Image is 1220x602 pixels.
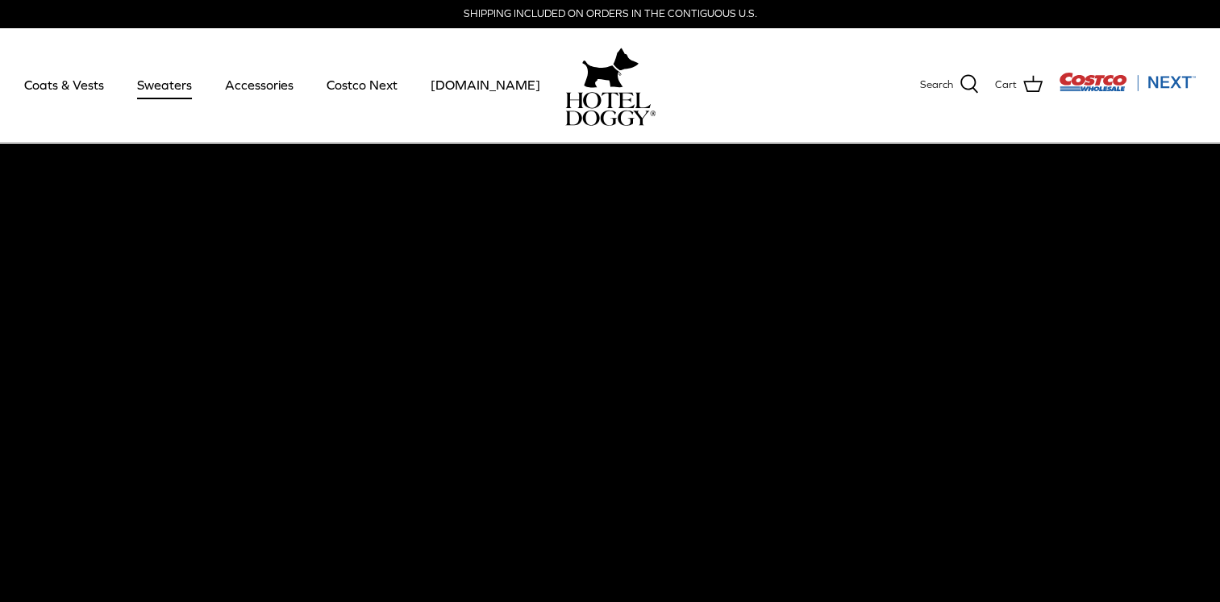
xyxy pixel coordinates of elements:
span: Cart [995,77,1017,94]
img: hoteldoggycom [565,92,656,126]
span: Search [920,77,953,94]
img: Costco Next [1059,72,1196,92]
a: Costco Next [312,57,412,112]
a: Sweaters [123,57,206,112]
a: hoteldoggy.com hoteldoggycom [565,44,656,126]
a: Coats & Vests [10,57,119,112]
a: [DOMAIN_NAME] [416,57,555,112]
a: Search [920,74,979,95]
img: hoteldoggy.com [582,44,639,92]
a: Visit Costco Next [1059,82,1196,94]
a: Accessories [210,57,308,112]
a: Cart [995,74,1043,95]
